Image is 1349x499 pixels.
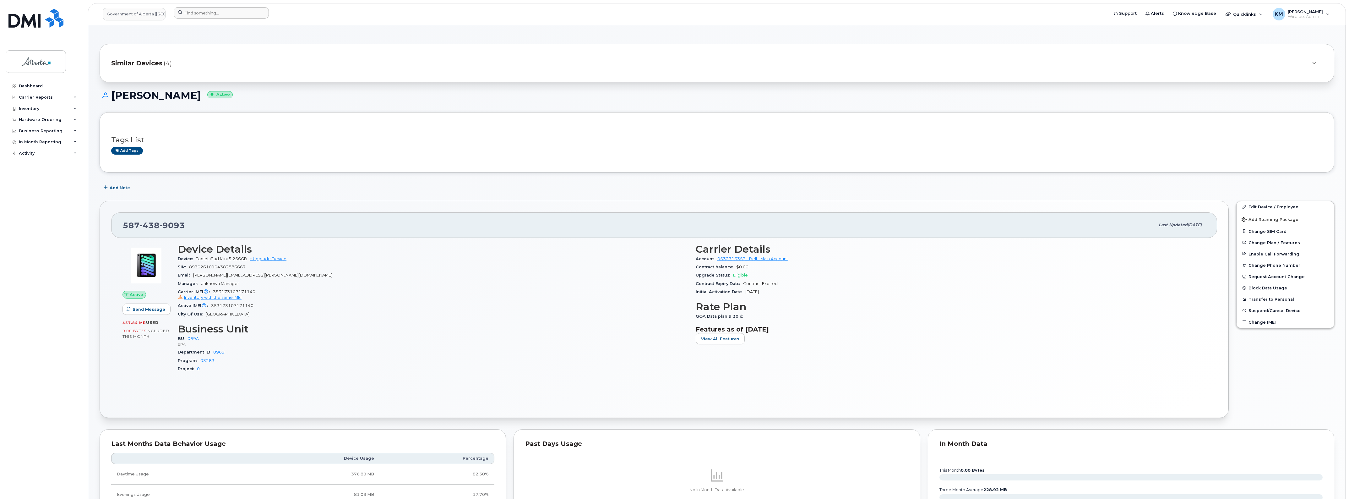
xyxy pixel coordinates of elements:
span: City Of Use [178,312,206,316]
p: No In Month Data Available [525,487,908,493]
div: In Month Data [939,441,1323,447]
button: Add Roaming Package [1237,213,1334,226]
h3: Features as of [DATE] [696,326,1206,333]
a: 0532716353 - Bell - Main Account [717,256,788,261]
th: Device Usage [252,453,380,464]
span: Program [178,358,200,363]
text: this month [939,468,985,473]
span: 0.00 Bytes [122,329,146,333]
span: Account [696,256,717,261]
button: Block Data Usage [1237,282,1334,293]
span: Inventory with the same IMEI [184,295,242,300]
span: included this month [122,328,169,339]
span: Change Plan / Features [1248,240,1300,245]
td: 82.30% [380,464,495,485]
span: Last updated [1159,222,1188,227]
button: Change Phone Number [1237,260,1334,271]
span: Carrier IMEI [178,289,213,294]
span: 457.84 MB [122,321,146,325]
span: Similar Devices [111,59,162,68]
span: Active [130,292,143,298]
span: Tablet iPad Mini 5 256GB [196,256,247,261]
span: $0.00 [736,265,748,269]
td: Daytime Usage [111,464,252,485]
button: Change Plan / Features [1237,237,1334,248]
span: Email [178,273,193,277]
button: Enable Call Forwarding [1237,248,1334,260]
h1: [PERSON_NAME] [100,90,1334,101]
a: Edit Device / Employee [1237,201,1334,212]
button: Request Account Change [1237,271,1334,282]
span: [GEOGRAPHIC_DATA] [206,312,249,316]
span: Add Note [110,185,130,191]
div: Past Days Usage [525,441,908,447]
button: Send Message [122,304,171,315]
span: 353173107171140 [211,303,253,308]
h3: Rate Plan [696,301,1206,312]
span: SIM [178,265,189,269]
span: [DATE] [1188,222,1202,227]
h3: Tags List [111,136,1323,144]
a: + Upgrade Device [250,256,286,261]
span: Suspend/Cancel Device [1248,308,1301,313]
button: Suspend/Cancel Device [1237,305,1334,316]
span: 9093 [160,221,185,230]
button: Change IMEI [1237,316,1334,328]
span: Project [178,366,197,371]
span: Enable Call Forwarding [1248,251,1299,256]
span: Add Roaming Package [1242,217,1298,223]
a: 03283 [200,358,215,363]
a: Add tags [111,147,143,155]
span: 438 [140,221,160,230]
span: Contract balance [696,265,736,269]
td: 376.80 MB [252,464,380,485]
span: Contract Expiry Date [696,281,743,286]
span: [DATE] [745,289,759,294]
span: View All Features [701,336,739,342]
p: EPA [178,342,688,347]
span: Initial Activation Date [696,289,745,294]
h3: Business Unit [178,323,688,335]
tspan: 228.92 MB [983,487,1007,492]
button: Add Note [100,182,135,193]
a: Inventory with the same IMEI [178,295,242,300]
span: 353173107171140 [178,289,688,301]
small: Active [207,91,233,98]
span: 89302610104382886667 [189,265,246,269]
a: 0 [197,366,200,371]
span: [PERSON_NAME][EMAIL_ADDRESS][PERSON_NAME][DOMAIN_NAME] [193,273,332,277]
span: Department ID [178,350,213,354]
button: Change SIM Card [1237,226,1334,237]
text: three month average [939,487,1007,492]
span: Contract Expired [743,281,778,286]
a: 069A [188,336,199,341]
span: Eligible [733,273,748,277]
div: Last Months Data Behavior Usage [111,441,494,447]
span: GOA Data plan 9 30 d [696,314,746,319]
span: BU [178,336,188,341]
img: image20231002-3703462-1x8shly.jpeg [128,247,165,284]
th: Percentage [380,453,495,464]
span: Device [178,256,196,261]
span: Active IMEI [178,303,211,308]
span: (4) [164,59,172,68]
button: Transfer to Personal [1237,293,1334,305]
span: Upgrade Status [696,273,733,277]
span: used [146,320,159,325]
tspan: 0.00 Bytes [961,468,985,473]
span: Send Message [133,306,165,312]
span: 587 [123,221,185,230]
span: Unknown Manager [201,281,239,286]
button: View All Features [696,333,745,344]
h3: Carrier Details [696,244,1206,255]
h3: Device Details [178,244,688,255]
span: Manager [178,281,201,286]
a: 0969 [213,350,225,354]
